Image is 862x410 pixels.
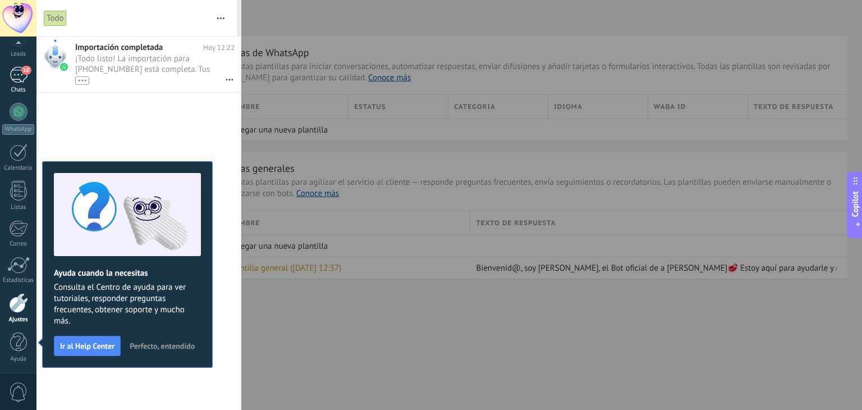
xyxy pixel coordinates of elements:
div: Chats [2,86,35,94]
span: Consulta el Centro de ayuda para ver tutoriales, responder preguntas frecuentes, obtener soporte ... [54,282,201,327]
div: Ayuda [2,356,35,363]
span: Copilot [850,192,861,217]
h2: Ayuda cuando la necesitas [54,268,201,279]
span: Hoy 12:22 [203,42,235,53]
div: Todo [44,10,67,26]
span: Ir al Help Center [60,342,114,350]
div: ••• [75,76,89,85]
div: WhatsApp [2,124,34,135]
button: Perfecto, entendido [125,338,200,354]
span: ¡Todo listo! La importación para [PHONE_NUMBER] está completa. Tus datos de WhatsApp están listos... [75,53,213,85]
div: Correo [2,240,35,248]
div: Estadísticas [2,277,35,284]
div: Listas [2,204,35,211]
div: Ajustes [2,316,35,324]
span: Perfecto, entendido [130,342,195,350]
span: 10 [21,66,31,75]
img: waba.svg [60,63,68,71]
button: Ir al Help Center [54,336,121,356]
span: Importación completada [75,42,163,53]
div: Calendario [2,165,35,172]
div: Leads [2,51,35,58]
